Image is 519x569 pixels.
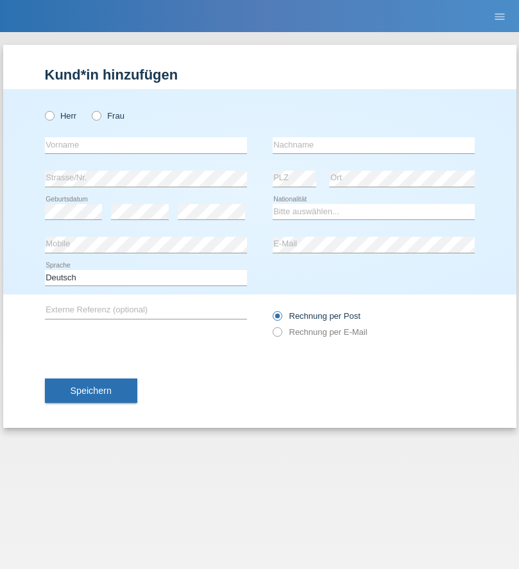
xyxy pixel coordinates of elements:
[45,67,475,83] h1: Kund*in hinzufügen
[273,327,368,337] label: Rechnung per E-Mail
[45,111,77,121] label: Herr
[493,10,506,23] i: menu
[92,111,100,119] input: Frau
[273,327,281,343] input: Rechnung per E-Mail
[45,378,137,403] button: Speichern
[45,111,53,119] input: Herr
[71,386,112,396] span: Speichern
[487,12,513,20] a: menu
[273,311,281,327] input: Rechnung per Post
[273,311,361,321] label: Rechnung per Post
[92,111,124,121] label: Frau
